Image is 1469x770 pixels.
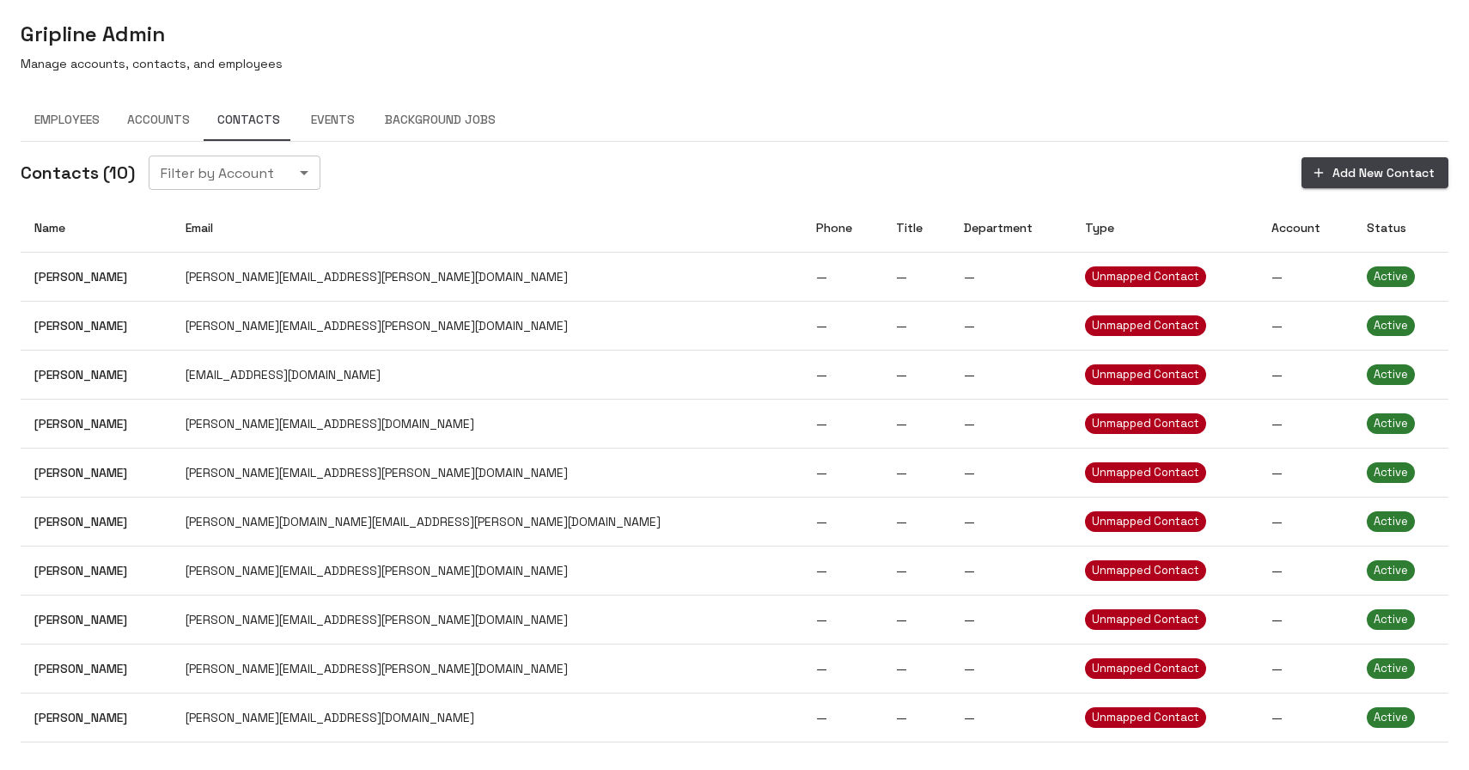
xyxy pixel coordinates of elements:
[802,645,882,694] td: —
[1085,514,1206,530] span: Unmapped Contact
[21,21,283,48] h5: Gripline Admin
[1085,612,1206,628] span: Unmapped Contact
[1353,204,1448,253] th: Status
[1085,269,1206,285] span: Unmapped Contact
[1367,612,1415,628] span: Active
[882,547,950,596] td: —
[882,498,950,547] td: —
[1258,449,1354,498] td: —
[1258,351,1354,400] td: —
[34,317,158,334] p: [PERSON_NAME]
[1258,596,1354,645] td: —
[950,253,1071,302] td: —
[172,302,802,351] td: [PERSON_NAME][EMAIL_ADDRESS][PERSON_NAME][DOMAIN_NAME]
[172,449,802,498] td: [PERSON_NAME][EMAIL_ADDRESS][PERSON_NAME][DOMAIN_NAME]
[882,302,950,351] td: —
[950,204,1071,253] th: Department
[802,400,882,449] td: —
[172,547,802,596] td: [PERSON_NAME][EMAIL_ADDRESS][PERSON_NAME][DOMAIN_NAME]
[21,100,113,141] button: Employees
[34,366,158,383] p: [PERSON_NAME]
[34,268,158,285] p: [PERSON_NAME]
[1301,157,1448,189] button: Add New Contact
[1367,710,1415,726] span: Active
[802,498,882,547] td: —
[172,351,802,400] td: [EMAIL_ADDRESS][DOMAIN_NAME]
[802,253,882,302] td: —
[172,694,802,742] td: [PERSON_NAME][EMAIL_ADDRESS][DOMAIN_NAME]
[950,302,1071,351] td: —
[802,302,882,351] td: —
[172,204,802,253] th: Email
[950,351,1071,400] td: —
[34,464,158,481] p: [PERSON_NAME]
[802,351,882,400] td: —
[1367,416,1415,432] span: Active
[34,562,158,579] p: [PERSON_NAME]
[1085,710,1206,726] span: Unmapped Contact
[172,400,802,449] td: [PERSON_NAME][EMAIL_ADDRESS][DOMAIN_NAME]
[34,513,158,530] p: [PERSON_NAME]
[882,596,950,645] td: —
[34,415,158,432] p: [PERSON_NAME]
[1258,547,1354,596] td: —
[1258,400,1354,449] td: —
[1367,269,1415,285] span: Active
[34,709,158,726] p: [PERSON_NAME]
[950,596,1071,645] td: —
[882,694,950,742] td: —
[1367,318,1415,334] span: Active
[113,100,204,141] button: Accounts
[882,645,950,694] td: —
[950,645,1071,694] td: —
[1085,416,1206,432] span: Unmapped Contact
[950,694,1071,742] td: —
[1367,465,1415,481] span: Active
[802,204,882,253] th: Phone
[802,547,882,596] td: —
[882,400,950,449] td: —
[34,611,158,628] p: [PERSON_NAME]
[204,100,294,141] button: Contacts
[1085,563,1206,579] span: Unmapped Contact
[802,596,882,645] td: —
[1258,498,1354,547] td: —
[1085,465,1206,481] span: Unmapped Contact
[950,547,1071,596] td: —
[172,645,802,694] td: [PERSON_NAME][EMAIL_ADDRESS][PERSON_NAME][DOMAIN_NAME]
[1367,367,1415,383] span: Active
[21,159,135,186] h6: Contacts ( 10 )
[802,694,882,742] td: —
[294,100,371,141] button: Events
[882,204,950,253] th: Title
[802,449,882,498] td: —
[950,498,1071,547] td: —
[1258,302,1354,351] td: —
[21,204,172,253] th: Name
[882,253,950,302] td: —
[1258,694,1354,742] td: —
[1258,645,1354,694] td: —
[1258,204,1354,253] th: Account
[1367,563,1415,579] span: Active
[1085,318,1206,334] span: Unmapped Contact
[34,660,158,677] p: [PERSON_NAME]
[172,253,802,302] td: [PERSON_NAME][EMAIL_ADDRESS][PERSON_NAME][DOMAIN_NAME]
[950,400,1071,449] td: —
[172,596,802,645] td: [PERSON_NAME][EMAIL_ADDRESS][PERSON_NAME][DOMAIN_NAME]
[371,100,509,141] button: Background Jobs
[1085,367,1206,383] span: Unmapped Contact
[1071,204,1258,253] th: Type
[21,55,283,72] p: Manage accounts, contacts, and employees
[172,498,802,547] td: [PERSON_NAME][DOMAIN_NAME][EMAIL_ADDRESS][PERSON_NAME][DOMAIN_NAME]
[882,351,950,400] td: —
[1367,661,1415,677] span: Active
[1085,661,1206,677] span: Unmapped Contact
[1258,253,1354,302] td: —
[882,449,950,498] td: —
[950,449,1071,498] td: —
[1367,514,1415,530] span: Active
